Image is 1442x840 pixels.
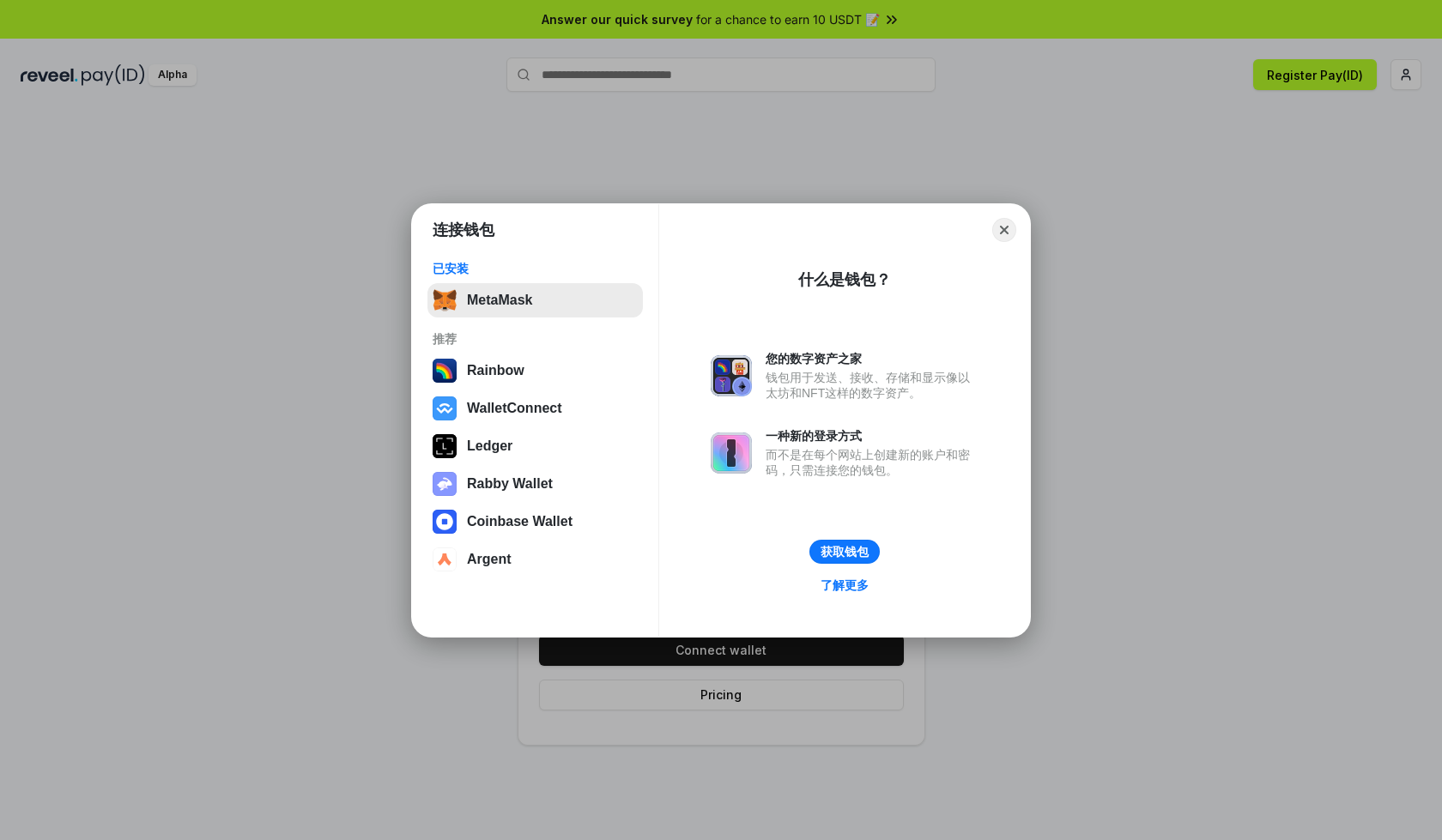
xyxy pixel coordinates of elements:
[467,363,524,378] div: Rainbow
[433,261,638,276] div: 已安装
[810,574,879,596] a: 了解更多
[766,428,978,444] div: 一种新的登录方式
[809,540,880,564] button: 获取钱包
[433,396,457,420] img: svg+xml,%3Csvg%20width%3D%2228%22%20height%3D%2228%22%20viewBox%3D%220%200%2028%2028%22%20fill%3D...
[467,293,532,308] div: MetaMask
[992,218,1016,242] button: Close
[427,467,643,501] button: Rabby Wallet
[766,370,978,401] div: 钱包用于发送、接收、存储和显示像以太坊和NFT这样的数字资产。
[467,438,512,454] div: Ledger
[821,544,869,559] div: 获取钱包
[467,401,562,416] div: WalletConnect
[433,359,457,383] img: svg+xml,%3Csvg%20width%3D%22120%22%20height%3D%22120%22%20viewBox%3D%220%200%20120%20120%22%20fil...
[433,288,457,312] img: svg+xml,%3Csvg%20fill%3D%22none%22%20height%3D%2233%22%20viewBox%3D%220%200%2035%2033%22%20width%...
[433,472,457,496] img: svg+xml,%3Csvg%20xmlns%3D%22http%3A%2F%2Fwww.w3.org%2F2000%2Fsvg%22%20fill%3D%22none%22%20viewBox...
[427,429,643,463] button: Ledger
[433,434,457,458] img: svg+xml,%3Csvg%20xmlns%3D%22http%3A%2F%2Fwww.w3.org%2F2000%2Fsvg%22%20width%3D%2228%22%20height%3...
[433,331,638,347] div: 推荐
[427,391,643,426] button: WalletConnect
[798,269,891,290] div: 什么是钱包？
[427,505,643,539] button: Coinbase Wallet
[433,547,457,571] img: svg+xml,%3Csvg%20width%3D%2228%22%20height%3D%2228%22%20viewBox%3D%220%200%2028%2028%22%20fill%3D...
[467,514,573,529] div: Coinbase Wallet
[766,351,978,366] div: 您的数字资产之家
[821,577,869,593] div: 了解更多
[427,283,643,317] button: MetaMask
[711,355,752,396] img: svg+xml,%3Csvg%20xmlns%3D%22http%3A%2F%2Fwww.w3.org%2F2000%2Fsvg%22%20fill%3D%22none%22%20viewBox...
[433,510,457,534] img: svg+xml,%3Csvg%20width%3D%2228%22%20height%3D%2228%22%20viewBox%3D%220%200%2028%2028%22%20fill%3D...
[766,447,978,478] div: 而不是在每个网站上创建新的账户和密码，只需连接您的钱包。
[711,432,752,474] img: svg+xml,%3Csvg%20xmlns%3D%22http%3A%2F%2Fwww.w3.org%2F2000%2Fsvg%22%20fill%3D%22none%22%20viewBox...
[467,552,512,567] div: Argent
[433,220,494,240] h1: 连接钱包
[427,542,643,577] button: Argent
[467,476,553,492] div: Rabby Wallet
[427,354,643,388] button: Rainbow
